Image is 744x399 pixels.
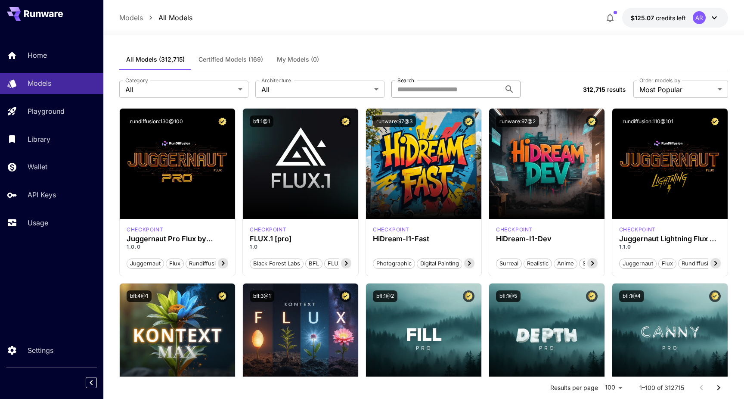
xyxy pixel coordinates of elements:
[463,290,474,302] button: Certified Model – Vetted for best performance and includes a commercial license.
[619,226,656,234] div: flux1d
[619,243,721,251] p: 1.1.0
[28,134,50,144] p: Library
[158,12,192,23] a: All Models
[250,115,273,127] button: bfl:1@1
[186,258,226,269] button: rundiffusion
[496,226,533,234] div: hidreamdev
[186,259,226,268] span: rundiffusion
[250,243,351,251] p: 1.0
[373,258,415,269] button: Photographic
[340,115,351,127] button: Certified Model – Vetted for best performance and includes a commercial license.
[709,290,721,302] button: Certified Model – Vetted for best performance and includes a commercial license.
[250,235,351,243] h3: FLUX.1 [pro]
[554,258,577,269] button: Anime
[496,235,598,243] h3: HiDream-I1-Dev
[92,375,103,390] div: Collapse sidebar
[678,258,719,269] button: rundiffusion
[305,258,322,269] button: BFL
[127,235,228,243] h3: Juggernaut Pro Flux by RunDiffusion
[658,258,676,269] button: flux
[166,258,184,269] button: flux
[373,290,397,302] button: bfl:1@2
[119,12,143,23] a: Models
[166,259,183,268] span: flux
[583,86,605,93] span: 312,715
[250,258,304,269] button: Black Forest Labs
[586,290,598,302] button: Certified Model – Vetted for best performance and includes a commercial license.
[620,259,656,268] span: juggernaut
[324,258,364,269] button: FLUX.1 [pro]
[373,259,415,268] span: Photographic
[250,259,303,268] span: Black Forest Labs
[127,259,164,268] span: juggernaut
[417,258,462,269] button: Digital Painting
[127,115,186,127] button: rundiffusion:130@100
[198,56,263,63] span: Certified Models (169)
[28,106,65,116] p: Playground
[277,56,319,63] span: My Models (0)
[710,379,727,396] button: Go to next page
[125,77,148,84] label: Category
[601,381,626,394] div: 100
[656,14,686,22] span: credits left
[86,377,97,388] button: Collapse sidebar
[639,77,680,84] label: Order models by
[127,226,163,234] p: checkpoint
[580,259,606,268] span: Stylized
[261,77,291,84] label: Architecture
[217,115,228,127] button: Certified Model – Vetted for best performance and includes a commercial license.
[28,78,51,88] p: Models
[127,226,163,234] div: flux1d
[607,86,626,93] span: results
[373,115,416,127] button: runware:97@3
[619,226,656,234] p: checkpoint
[631,13,686,22] div: $125.06991
[250,226,286,234] p: checkpoint
[28,190,56,200] p: API Keys
[631,14,656,22] span: $125.07
[325,259,364,268] span: FLUX.1 [pro]
[496,259,521,268] span: Surreal
[417,259,462,268] span: Digital Painting
[373,226,409,234] p: checkpoint
[373,226,409,234] div: hidreamfast
[127,290,152,302] button: bfl:4@1
[261,84,371,95] span: All
[709,115,721,127] button: Certified Model – Vetted for best performance and includes a commercial license.
[463,115,474,127] button: Certified Model – Vetted for best performance and includes a commercial license.
[127,258,164,269] button: juggernaut
[619,258,657,269] button: juggernaut
[619,290,644,302] button: bfl:1@4
[619,235,721,243] h3: Juggernaut Lightning Flux by RunDiffusion
[679,259,718,268] span: rundiffusion
[639,84,714,95] span: Most Popular
[496,258,522,269] button: Surreal
[306,259,322,268] span: BFL
[619,115,677,127] button: rundiffusion:110@101
[639,383,684,392] p: 1–100 of 312715
[550,383,598,392] p: Results per page
[28,345,53,355] p: Settings
[397,77,414,84] label: Search
[125,84,235,95] span: All
[127,243,228,251] p: 1.0.0
[28,218,48,228] p: Usage
[126,56,185,63] span: All Models (312,715)
[28,162,47,172] p: Wallet
[340,290,351,302] button: Certified Model – Vetted for best performance and includes a commercial license.
[554,259,577,268] span: Anime
[373,235,474,243] h3: HiDream-I1-Fast
[579,258,607,269] button: Stylized
[586,115,598,127] button: Certified Model – Vetted for best performance and includes a commercial license.
[524,258,552,269] button: Realistic
[622,8,728,28] button: $125.06991AR
[693,11,706,24] div: AR
[496,290,521,302] button: bfl:1@5
[28,50,47,60] p: Home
